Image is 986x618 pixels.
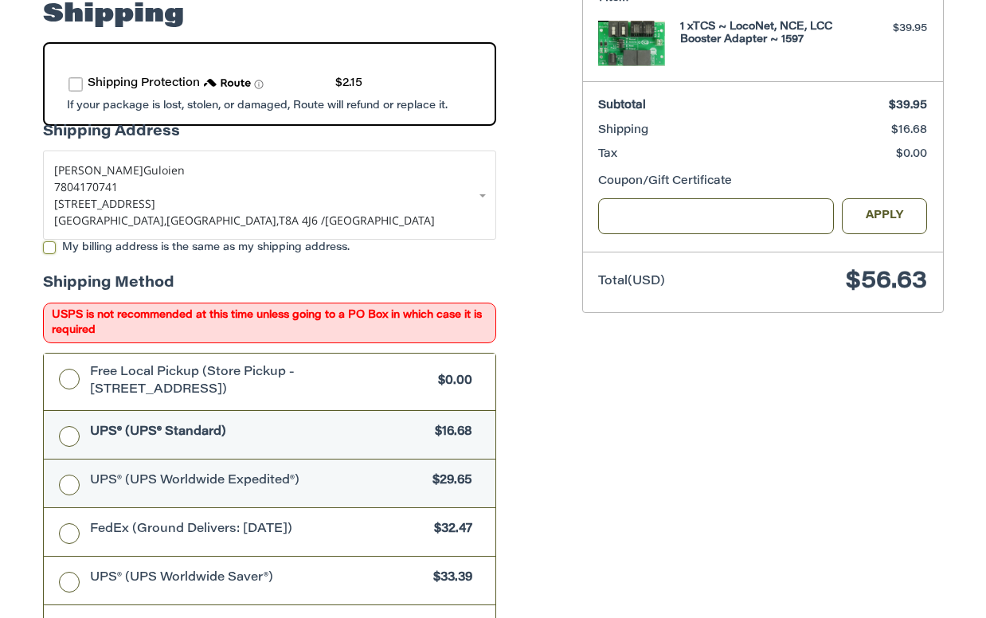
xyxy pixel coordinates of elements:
span: USPS is not recommended at this time unless going to a PO Box in which case it is required [43,303,496,343]
label: My billing address is the same as my shipping address. [43,241,496,254]
span: $33.39 [425,569,472,588]
span: Guloien [143,162,185,178]
span: 7804170741 [54,179,118,194]
span: $29.65 [425,472,472,491]
span: UPS® (UPS Worldwide Expedited®) [90,472,425,491]
span: $32.47 [426,521,472,539]
span: If your package is lost, stolen, or damaged, Route will refund or replace it. [67,100,448,111]
div: route shipping protection selector element [68,68,471,100]
span: [PERSON_NAME] [54,162,143,178]
span: FedEx (Ground Delivers: [DATE]) [90,521,426,539]
span: Tax [598,149,617,160]
div: $39.95 [845,21,927,37]
legend: Shipping Method [43,273,174,303]
input: Gift Certificate or Coupon Code [598,198,834,234]
span: [GEOGRAPHIC_DATA] [325,213,435,228]
a: Enter or select a different address [43,151,496,240]
span: $56.63 [846,270,927,294]
span: Subtotal [598,100,646,111]
legend: Shipping Address [43,122,180,151]
span: Total (USD) [598,276,665,287]
span: $0.00 [430,373,472,391]
button: Apply [842,198,928,234]
div: Coupon/Gift Certificate [598,174,927,190]
span: [STREET_ADDRESS] [54,196,155,211]
span: UPS® (UPS Worldwide Saver®) [90,569,425,588]
span: T8A 4J6 / [279,213,325,228]
span: $16.68 [891,125,927,136]
span: Shipping [598,125,648,136]
div: $2.15 [335,76,362,92]
span: $16.68 [427,424,472,442]
span: Learn more [254,80,264,89]
span: UPS® (UPS® Standard) [90,424,427,442]
span: Free Local Pickup (Store Pickup - [STREET_ADDRESS]) [90,364,430,400]
span: Shipping Protection [88,78,200,89]
h4: 1 x TCS ~ LocoNet, NCE, LCC Booster Adapter ~ 1597 [680,21,841,47]
span: [GEOGRAPHIC_DATA], [54,213,166,228]
span: [GEOGRAPHIC_DATA], [166,213,279,228]
span: $39.95 [889,100,927,111]
span: $0.00 [896,149,927,160]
